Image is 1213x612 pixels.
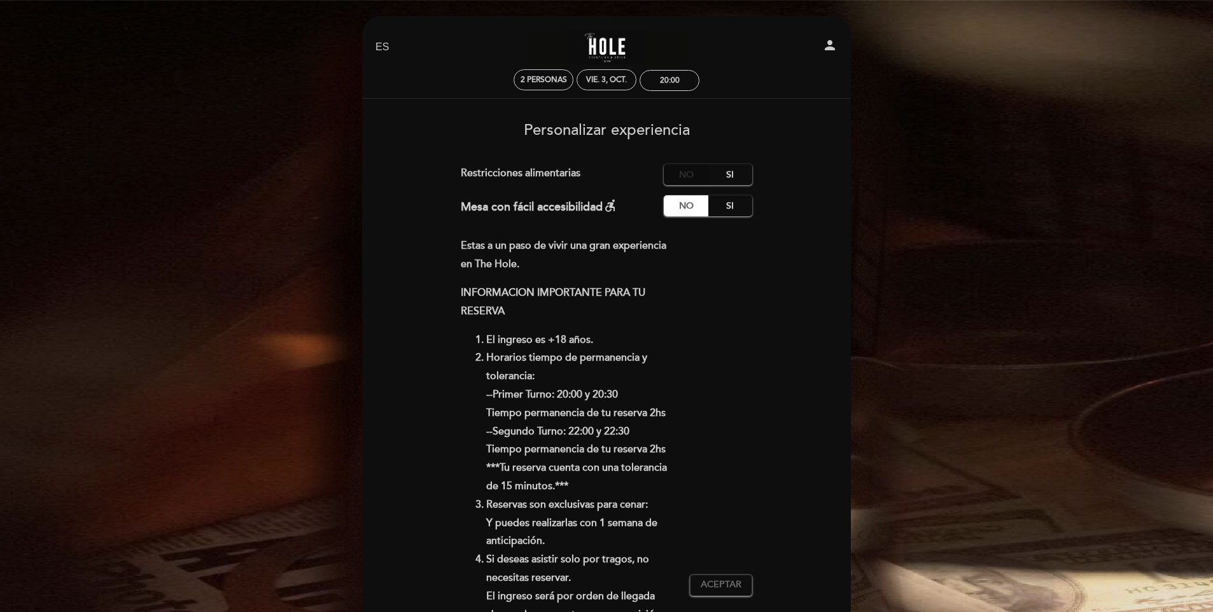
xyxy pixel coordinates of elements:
[586,75,627,85] div: vie. 3, oct.
[708,195,752,216] label: Si
[664,195,708,216] label: No
[486,331,680,349] li: El ingreso es +18 años.
[822,38,838,57] button: person
[822,38,838,53] i: person
[527,30,686,65] a: The Hole Bar
[486,496,680,550] li: Reservas son exclusivas para cenar: Y puedes realizarlas con 1 semana de anticipación.
[690,574,752,596] button: Aceptar
[461,286,645,317] strong: INFORMACION IMPORTANTE PARA TU RESERVA
[521,75,567,85] span: 2 personas
[486,349,680,495] li: Horarios tiempo de permanencia y tolerancia: --Primer Turno: 20:00 y 20:30 Tiempo permanencia de ...
[708,164,752,185] label: Si
[461,237,680,274] p: Estas a un paso de vivir una gran experiencia en The Hole.
[660,76,680,85] div: 20:00
[461,195,618,216] div: Mesa con fácil accesibilidad
[524,121,690,139] span: Personalizar experiencia
[461,164,664,185] div: Restricciones alimentarias
[603,198,618,213] i: accessible_forward
[701,578,741,592] span: Aceptar
[664,164,708,185] label: No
